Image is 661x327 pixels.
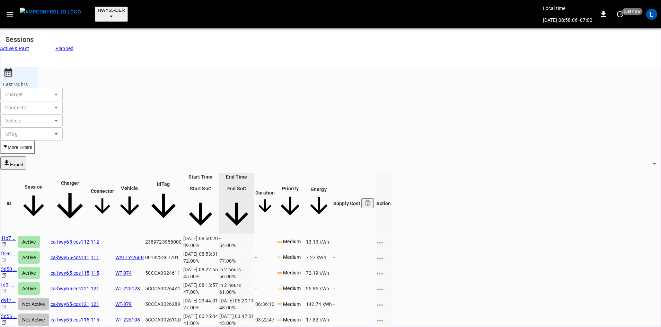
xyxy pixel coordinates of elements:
td: - [255,281,275,296]
div: copy [1,257,17,264]
div: - [219,251,254,264]
a: WT-225128 [115,286,140,291]
div: 27.00% [183,304,218,311]
div: Active [18,282,40,295]
td: - [333,281,374,296]
div: in 2 hours [219,266,254,280]
img: ampcontrol.io logo [20,8,81,16]
a: 115 [91,317,99,323]
a: 3650... [1,266,17,272]
div: End Time [219,173,254,192]
button: HWY65-DER [95,7,128,22]
a: WT-079 [115,301,132,307]
button: The cost of your charging session based on your supply rates [361,198,374,208]
div: [DATE] 23:44:01 [183,297,218,311]
div: 61.00% [219,289,254,296]
div: copy [1,242,17,249]
td: - [255,250,275,265]
div: Start Time [183,173,218,192]
td: 5CCCA0024611 [145,265,182,280]
div: copy [1,273,17,280]
span: End TimeEnd SoC [219,173,254,233]
a: ca-hwy65-ccs115 [51,270,89,276]
a: WATTY-2660 [115,255,144,260]
span: Start TimeStart SoC [183,173,218,233]
div: Not Active [18,298,49,310]
td: 142.74 kWh [306,297,333,311]
span: Priority [276,186,304,221]
button: set refresh interval [615,9,626,20]
p: Medium [276,269,301,276]
td: 13.13 kWh [306,234,333,249]
a: ca-hwy65-ccs112 [51,239,89,245]
div: Supply Cost [333,198,374,208]
div: charging session options [376,254,392,261]
span: Session [18,184,49,222]
p: [DATE] 08:58:06 -07:00 [543,17,592,24]
td: - [333,250,374,265]
div: 48.00% [219,304,254,311]
span: Vehicle [115,185,144,221]
p: Start SoC [183,185,218,192]
div: in 2 hours [219,282,254,296]
div: [DATE] 00:25:04 [183,313,218,327]
div: Active [18,267,40,279]
div: profile-icon [646,9,657,20]
td: 5CCCA0026289 [145,297,182,311]
a: d9f2... [1,298,16,303]
div: charging session options [376,238,392,245]
span: Charger [51,180,89,226]
div: [DATE] 08:13:57 [183,282,218,296]
span: HWY65-DER [98,8,125,13]
td: 72.19 kWh [306,265,333,280]
div: 45.00% [183,273,218,280]
p: Medium [276,254,301,261]
div: [DATE] 08:50:20 [183,235,218,249]
a: f5e6... [1,251,15,256]
button: menu [17,6,84,23]
p: Medium [276,238,301,245]
th: ID [1,173,17,234]
td: 001823367701 [145,250,182,265]
td: - [255,265,275,280]
div: 54.00% [219,242,254,249]
div: copy [1,320,17,327]
div: [DATE] 03:47:51 [219,313,254,327]
td: - [333,297,374,311]
p: Medium [276,316,301,324]
a: 1fb7... [1,235,16,241]
p: Local time [543,5,592,12]
td: 06:36:10 [255,297,275,311]
span: Duration [255,190,275,217]
td: - [333,234,374,249]
div: 41.00% [183,320,218,327]
span: just now [622,8,643,15]
div: Active [18,251,40,264]
a: WT-074 [115,270,132,276]
div: 39.00% [183,242,218,249]
div: [DATE] 06:20:11 [219,297,254,311]
td: 95.85 kWh [306,281,333,296]
td: - [115,234,144,249]
td: 5CCCA00264A1 [145,281,182,296]
div: charging session options [376,285,392,292]
p: Medium [276,301,301,308]
span: IdTag [145,181,182,225]
a: ca-hwy65-ccs121 [51,286,89,291]
div: copy [1,304,17,311]
a: WT-225198 [115,317,140,323]
div: 43.00% [219,320,254,327]
a: Planned [55,45,111,67]
div: 77.00% [219,257,254,264]
a: 121 [91,301,99,307]
button: More Filters [0,140,35,154]
div: - [219,235,254,249]
td: 7.27 kWh [306,250,333,265]
div: Not Active [18,314,49,326]
a: ca-hwy65-ccs115 [51,317,89,323]
a: 115 [91,270,99,276]
div: Last 24 hrs [3,81,38,88]
button: Export [0,156,26,170]
div: charging session options [376,301,392,308]
div: [DATE] 08:22:55 [183,266,218,280]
